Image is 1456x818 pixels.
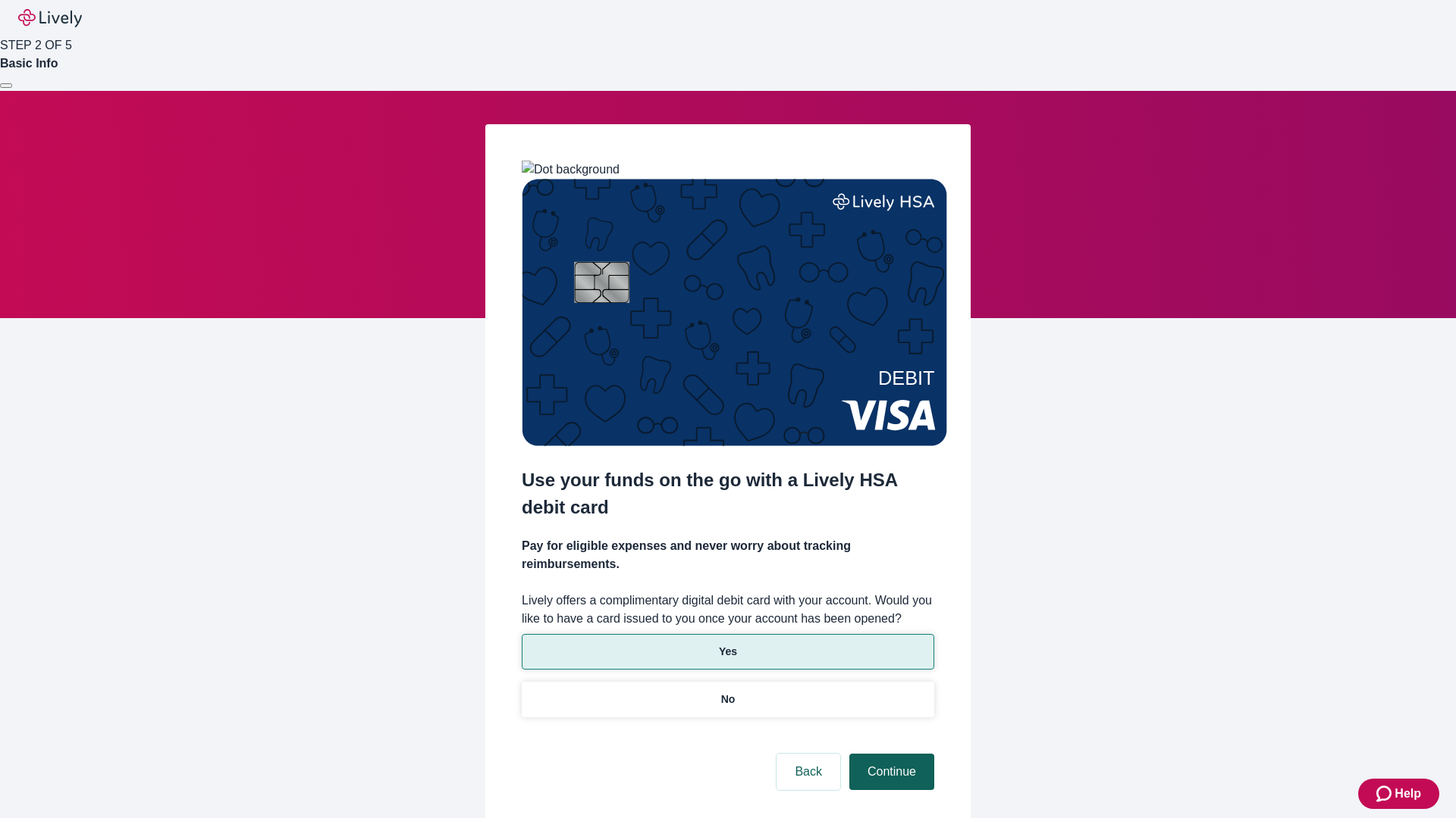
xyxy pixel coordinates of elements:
[522,592,934,628] label: Lively offers a complimentary digital debit card with your account. Would you like to have a card...
[522,634,934,670] button: Yes
[1395,785,1421,803] span: Help
[522,682,934,717] button: No
[721,692,736,707] p: No
[522,537,934,573] h4: Pay for eligible expenses and never worry about tracking reimbursements.
[18,9,82,27] img: Lively
[522,467,934,521] h2: Use your funds on the go with a Lively HSA debit card
[849,754,934,790] button: Continue
[719,644,737,660] p: Yes
[1358,779,1439,809] button: Zendesk support iconHelp
[522,179,947,446] img: Debit card
[1376,785,1395,803] svg: Zendesk support icon
[522,161,620,179] img: Dot background
[777,754,840,790] button: Back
